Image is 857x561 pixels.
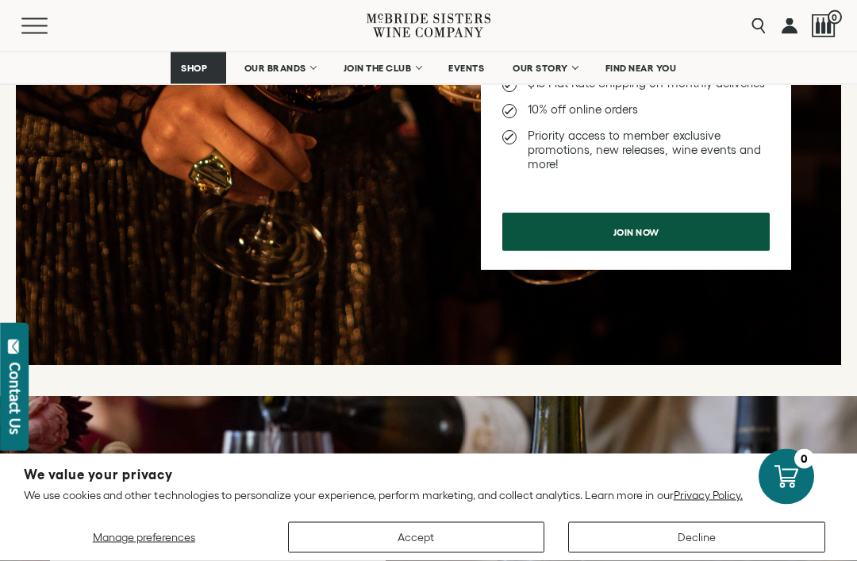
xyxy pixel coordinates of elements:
[244,63,306,74] span: OUR BRANDS
[288,522,545,553] button: Accept
[171,52,226,84] a: SHOP
[333,52,431,84] a: JOIN THE CLUB
[502,213,770,252] a: Join now
[502,103,770,117] li: 10% off online orders
[674,489,743,501] a: Privacy Policy.
[828,10,842,25] span: 0
[502,129,770,172] li: Priority access to member exclusive promotions, new releases, wine events and more!
[24,488,833,502] p: We use cookies and other technologies to personalize your experience, perform marketing, and coll...
[794,449,814,469] div: 0
[595,52,687,84] a: FIND NEAR YOU
[513,63,568,74] span: OUR STORY
[24,468,833,482] h2: We value your privacy
[502,52,587,84] a: OUR STORY
[93,531,195,544] span: Manage preferences
[7,363,23,435] div: Contact Us
[438,52,494,84] a: EVENTS
[234,52,325,84] a: OUR BRANDS
[448,63,484,74] span: EVENTS
[21,18,79,34] button: Mobile Menu Trigger
[586,217,687,248] span: Join now
[24,522,264,553] button: Manage preferences
[344,63,412,74] span: JOIN THE CLUB
[568,522,825,553] button: Decline
[605,63,677,74] span: FIND NEAR YOU
[181,63,208,74] span: SHOP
